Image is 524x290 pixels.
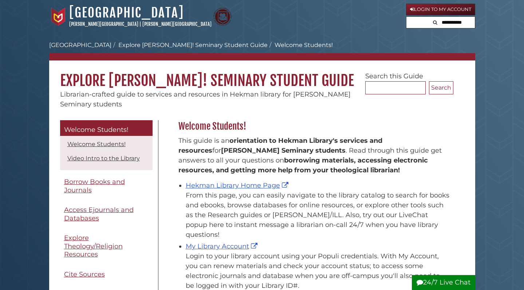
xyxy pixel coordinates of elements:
[64,178,125,194] span: Borrow Books and Journals
[49,41,475,60] nav: breadcrumb
[67,155,140,162] a: Video Intro to the Library
[118,42,268,48] a: Explore [PERSON_NAME]! Seminary Student Guide
[64,270,105,278] span: Cite Sources
[429,81,453,94] button: Search
[412,275,475,290] button: 24/7 Live Chat
[60,174,153,198] a: Borrow Books and Journals
[60,202,153,226] a: Access Ejournals and Databases
[186,191,450,240] div: From this page, you can easily navigate to the library catalog to search for books and ebooks, br...
[139,21,141,27] span: |
[64,234,123,258] span: Explore Theology/Religion Resources
[186,242,259,250] a: My Library Account
[431,17,440,27] button: Search
[67,141,126,148] a: Welcome Students!
[268,41,333,50] li: Welcome Students!
[178,156,428,174] b: borrowing materials, accessing electronic resources, and getting more help from your theological ...
[186,181,290,189] a: Hekman Library Home Page
[49,60,475,90] h1: Explore [PERSON_NAME]! Seminary Student Guide
[64,206,134,222] span: Access Ejournals and Databases
[406,4,475,15] a: Login to My Account
[49,8,67,26] img: Calvin University
[64,126,129,134] span: Welcome Students!
[178,137,442,174] span: This guide is an for . Read through this guide get answers to all your questions on
[60,266,153,283] a: Cite Sources
[60,120,153,136] a: Welcome Students!
[433,20,437,25] i: Search
[178,137,382,154] strong: orientation to Hekman Library's services and resources
[49,42,111,48] a: [GEOGRAPHIC_DATA]
[175,121,453,132] h2: Welcome Students!
[213,8,232,26] img: Calvin Theological Seminary
[60,230,153,263] a: Explore Theology/Religion Resources
[69,5,184,21] a: [GEOGRAPHIC_DATA]
[60,90,351,108] span: Librarian-crafted guide to services and resources in Hekman library for [PERSON_NAME] Seminary st...
[221,146,346,154] strong: [PERSON_NAME] Seminary students
[69,21,138,27] a: [PERSON_NAME][GEOGRAPHIC_DATA]
[142,21,212,27] a: [PERSON_NAME][GEOGRAPHIC_DATA]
